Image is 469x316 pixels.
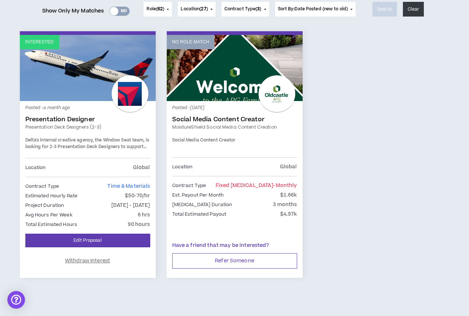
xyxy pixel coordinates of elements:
span: Role ( ) [147,6,164,12]
span: Social Media Content Creator [172,137,236,143]
p: Location [172,163,193,171]
p: [MEDICAL_DATA] Duration [172,201,232,209]
p: $1.66k [280,191,297,199]
a: No Role Match [167,35,303,101]
p: $50-70/hr [125,192,150,200]
p: Posted - a month ago [25,105,150,111]
span: 62 [158,6,163,12]
p: No Role Match [172,39,209,46]
button: Contract Type(3) [221,2,269,17]
p: 6 hrs [138,211,150,219]
span: Location ( ) [181,6,208,12]
span: Delta's internal creative agency, the Window Seat team, is looking for 2-3 Presentation Deck Desi... [25,137,149,163]
p: Contract Type [25,182,59,190]
p: Interested [25,39,54,46]
button: Refer Someone [172,253,297,269]
span: - monthly [273,182,297,189]
p: Location [25,164,46,172]
button: Sort By:Date Posted (new to old) [275,2,356,17]
p: Posted - [DATE] [172,105,297,111]
button: Location(27) [178,2,215,17]
a: Interested [20,35,156,101]
span: Fixed [MEDICAL_DATA] [216,182,297,189]
p: 90 hours [128,220,150,229]
button: Role(62) [144,2,172,17]
a: Edit Proposal [25,234,150,247]
p: Estimated Hourly Rate [25,192,78,200]
span: 27 [201,6,206,12]
span: Withdraw Interest [65,258,110,265]
button: Clear [403,2,424,17]
p: Total Estimated Payout [172,210,227,218]
a: Presentation Deck Designers (2-3) [25,124,150,130]
button: Search [372,2,397,17]
span: Time & Materials [107,183,150,190]
div: Open Intercom Messenger [7,291,25,309]
p: Global [133,164,150,172]
p: $4.97k [280,210,297,218]
p: Project Duration [25,201,64,209]
a: Presentation Designer [25,116,150,123]
p: Est. Payout Per Month [172,191,224,199]
p: Have a friend that may be interested? [172,242,297,249]
span: Contract Type ( ) [224,6,261,12]
p: Contract Type [172,182,206,190]
p: [DATE] - [DATE] [111,201,150,209]
p: Global [280,163,297,171]
span: Sort By: Date Posted (new to old) [278,6,348,12]
p: Avg Hours Per Week [25,211,72,219]
button: Withdraw Interest [25,253,150,269]
a: MoistureShield Social Media Content Creation [172,124,297,130]
span: 3 [257,6,260,12]
p: 3 months [273,201,297,209]
span: Show Only My Matches [42,6,104,17]
a: Social Media Content Creator [172,116,297,123]
p: Total Estimated Hours [25,220,77,229]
